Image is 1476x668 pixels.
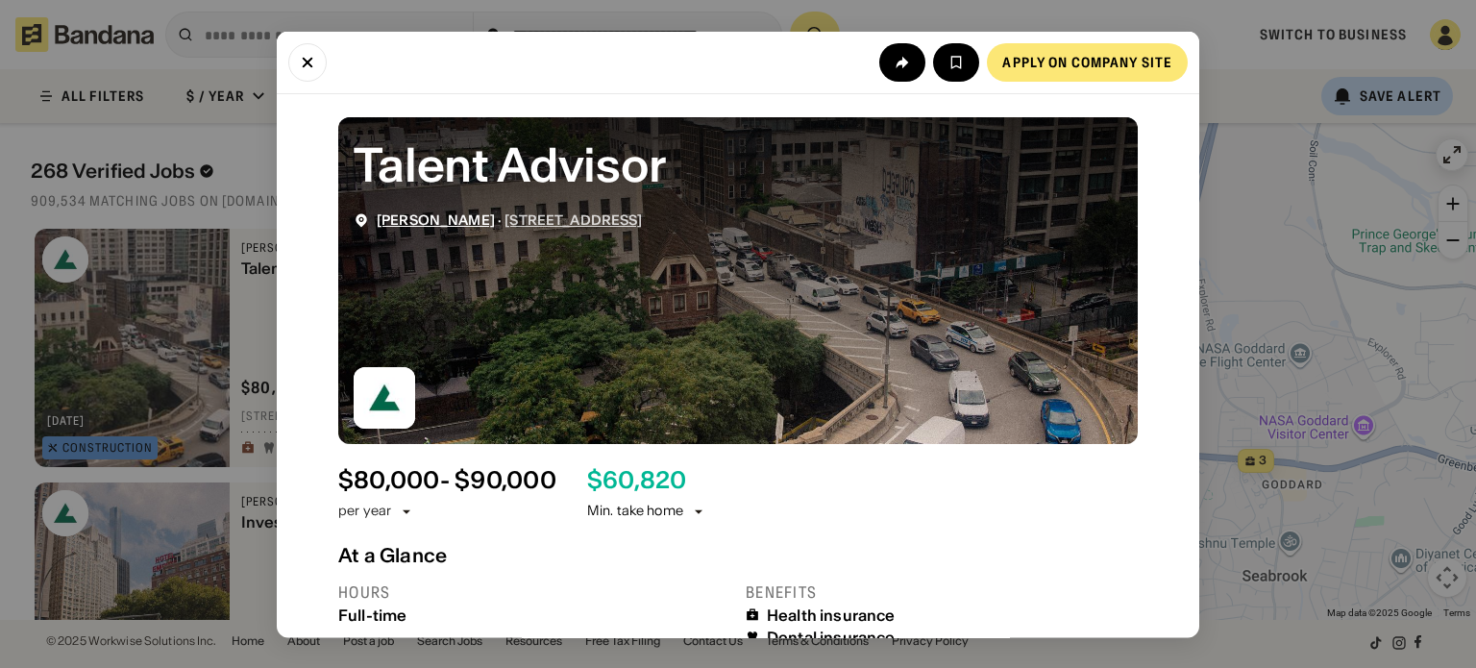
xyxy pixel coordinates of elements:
div: per year [338,502,391,521]
div: $ 80,000 - $90,000 [338,466,556,494]
div: Benefits [746,581,1138,602]
div: Talent Advisor [354,132,1122,196]
div: Hours [338,581,730,602]
img: Bozzuto logo [354,366,415,428]
div: Min. take home [587,502,706,521]
div: At a Glance [338,543,1138,566]
div: · [377,211,643,228]
div: Full-time [338,606,730,624]
div: Apply on company site [1002,55,1172,68]
div: $ 60,820 [587,466,687,494]
div: Dental insurance [767,628,896,646]
span: [PERSON_NAME] [377,210,495,228]
button: Close [288,42,327,81]
div: Health insurance [767,606,896,624]
span: [STREET_ADDRESS] [504,210,642,228]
